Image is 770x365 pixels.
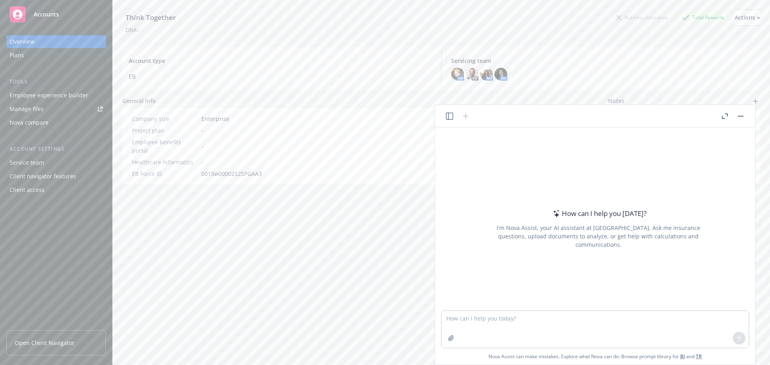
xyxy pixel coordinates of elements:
[451,68,464,81] img: photo
[696,353,702,360] a: TR
[132,169,198,178] div: EB Force ID
[735,10,760,25] div: Actions
[201,126,203,135] span: -
[122,12,179,23] div: Think Together
[201,169,262,178] span: 0013w00002S2SPGAA3
[466,68,478,81] img: photo
[488,348,702,365] span: Nova Assist can make mistakes. Explore what Nova can do: Browse prompt library for and
[6,3,106,26] a: Accounts
[494,68,507,81] img: photo
[6,103,106,115] a: Manage files
[132,126,198,135] div: Project plan
[126,26,140,34] div: DBA: -
[6,170,106,183] a: Client navigator features
[6,184,106,196] a: Client access
[451,56,754,65] span: Servicing team
[6,49,106,62] a: Plans
[6,116,106,129] a: Nova compare
[122,97,156,105] span: General info
[34,11,59,18] span: Accounts
[15,339,75,347] span: Open Client Navigator
[751,97,760,106] a: add
[10,49,24,62] div: Plans
[6,35,106,48] a: Overview
[10,156,44,169] div: Service team
[10,170,76,183] div: Client navigator features
[10,184,45,196] div: Client access
[680,353,685,360] a: BI
[10,103,44,115] div: Manage files
[608,97,624,106] span: Notes
[551,208,646,219] div: How can I help you [DATE]?
[129,56,432,65] span: Account type
[735,10,760,26] button: Actions
[678,12,728,22] div: Total Rewards
[201,142,203,151] span: -
[129,72,432,81] span: EB
[10,116,49,129] div: Nova compare
[10,35,34,48] div: Overview
[6,89,106,102] a: Employee experience builder
[6,78,106,86] div: Tools
[612,12,672,22] div: Business Insurance
[6,145,106,153] div: Account settings
[132,115,198,123] div: Company size
[132,158,198,166] div: Healthcare Informatics
[6,156,106,169] a: Service team
[480,68,493,81] img: photo
[486,224,711,249] div: I'm Nova Assist, your AI assistant at [GEOGRAPHIC_DATA]. Ask me insurance questions, upload docum...
[201,115,229,123] span: Enterprise
[201,158,203,166] span: -
[132,138,198,155] div: Employee benefits portal
[10,89,88,102] div: Employee experience builder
